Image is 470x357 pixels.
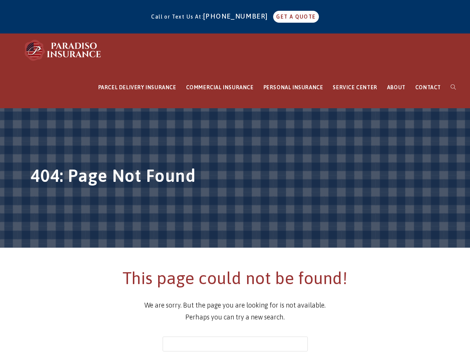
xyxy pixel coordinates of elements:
img: Paradiso Insurance [22,39,104,61]
a: PERSONAL INSURANCE [259,67,328,108]
a: CONTACT [410,67,446,108]
a: PARCEL DELIVERY INSURANCE [93,67,181,108]
form: Search this website [163,337,308,351]
span: COMMERCIAL INSURANCE [186,84,254,90]
a: ABOUT [382,67,410,108]
p: We are sorry. But the page you are looking for is not available. Perhaps you can try a new search. [31,299,440,324]
span: CONTACT [415,84,441,90]
a: SERVICE CENTER [328,67,382,108]
h1: 404: Page Not Found [31,164,440,192]
span: Call or Text Us At: [151,14,203,20]
h2: This page could not be found! [31,266,440,290]
a: [PHONE_NUMBER] [203,12,272,20]
span: PARCEL DELIVERY INSURANCE [98,84,176,90]
a: COMMERCIAL INSURANCE [181,67,259,108]
span: PERSONAL INSURANCE [263,84,323,90]
a: GET A QUOTE [273,11,319,23]
span: SERVICE CENTER [333,84,377,90]
span: ABOUT [387,84,406,90]
input: Insert search query [163,337,308,351]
